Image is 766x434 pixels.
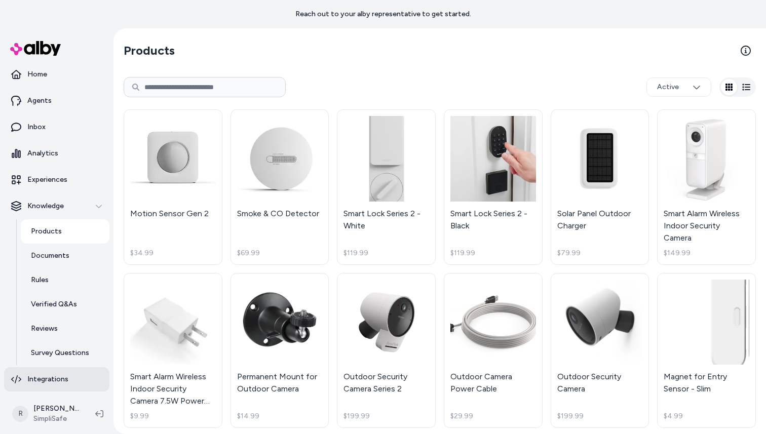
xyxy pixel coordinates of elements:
a: Rules [21,268,109,292]
a: Inbox [4,115,109,139]
p: Verified Q&As [31,299,77,309]
a: Products [21,219,109,244]
p: Reviews [31,324,58,334]
a: Solar Panel Outdoor ChargerSolar Panel Outdoor Charger$79.99 [551,109,649,265]
a: Magnet for Entry Sensor - SlimMagnet for Entry Sensor - Slim$4.99 [657,273,756,428]
p: Experiences [27,175,67,185]
p: [PERSON_NAME] [33,404,79,414]
a: Experiences [4,168,109,192]
a: Home [4,62,109,87]
a: Smart Alarm Wireless Indoor Security Camera 7.5W Power AdapterSmart Alarm Wireless Indoor Securit... [124,273,222,428]
a: Survey Questions [21,341,109,365]
a: Analytics [4,141,109,166]
p: Documents [31,251,69,261]
a: Smart Lock Series 2 - BlackSmart Lock Series 2 - Black$119.99 [444,109,543,265]
p: Analytics [27,148,58,159]
a: Verified Q&As [21,292,109,317]
span: SimpliSafe [33,414,79,424]
p: Products [31,226,62,236]
a: Smart Alarm Wireless Indoor Security CameraSmart Alarm Wireless Indoor Security Camera$149.99 [657,109,756,265]
p: Reach out to your alby representative to get started. [295,9,471,19]
p: Rules [31,275,49,285]
a: Outdoor Security Camera Series 2Outdoor Security Camera Series 2$199.99 [337,273,436,428]
p: Home [27,69,47,80]
p: Survey Questions [31,348,89,358]
a: Permanent Mount for Outdoor CameraPermanent Mount for Outdoor Camera$14.99 [231,273,329,428]
button: Active [646,77,711,97]
p: Knowledge [27,201,64,211]
a: Agents [4,89,109,113]
p: Inbox [27,122,46,132]
img: alby Logo [10,41,61,56]
a: Smoke & CO DetectorSmoke & CO Detector$69.99 [231,109,329,265]
a: Reviews [21,317,109,341]
a: Documents [21,244,109,268]
button: R[PERSON_NAME]SimpliSafe [6,398,87,430]
p: Agents [27,96,52,106]
button: Knowledge [4,194,109,218]
a: Motion Sensor Gen 2Motion Sensor Gen 2$34.99 [124,109,222,265]
a: Integrations [4,367,109,391]
span: R [12,406,28,422]
a: Outdoor Security CameraOutdoor Security Camera$199.99 [551,273,649,428]
a: Smart Lock Series 2 - WhiteSmart Lock Series 2 - White$119.99 [337,109,436,265]
p: Integrations [27,374,68,384]
a: Outdoor Camera Power CableOutdoor Camera Power Cable$29.99 [444,273,543,428]
h2: Products [124,43,175,59]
